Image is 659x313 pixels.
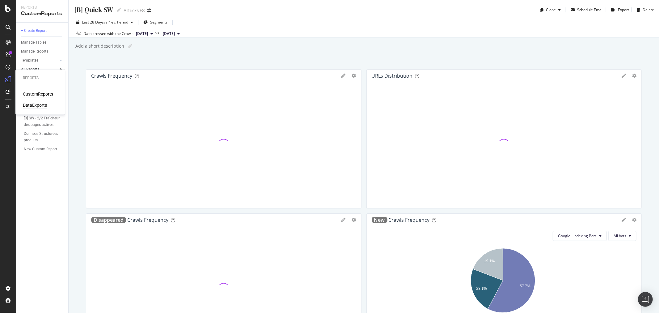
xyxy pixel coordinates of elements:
div: + Create Report [21,28,47,34]
a: Manage Reports [21,48,64,55]
span: disappeared [91,217,126,223]
a: Manage Tables [21,39,64,46]
div: Manage Tables [21,39,46,46]
div: arrow-right-arrow-left [147,8,151,13]
a: Données Structurées produits [24,131,64,144]
div: New Custom Report [24,146,57,152]
div: [B] SW - 2/2 Fraîcheur des pages actives [24,115,61,128]
div: Reports [23,75,57,81]
div: URLs Distribution [372,73,413,79]
a: + Create Report [21,28,64,34]
text: 57.7% [520,284,530,288]
span: vs [155,30,160,36]
div: [B] Quick SW [74,5,113,15]
a: All Reports [21,66,58,73]
text: 23.1% [476,286,487,291]
button: Last 28 DaysvsPrev. Period [74,17,136,27]
div: Templates [21,57,38,64]
div: gear [352,74,356,78]
span: vs Prev. Period [104,19,128,25]
span: Crawls Frequency [372,217,430,223]
div: CustomReports [21,10,63,17]
div: All Reports [21,66,39,73]
div: Add a short description [75,43,124,49]
span: Last 28 Days [82,19,104,25]
div: gear [632,218,636,222]
span: Crawls Frequency [91,217,168,223]
div: gear [352,218,356,222]
div: Reports [21,5,63,10]
a: CustomReports [23,91,53,97]
span: 2025 Oct. 5th [136,31,148,36]
span: Google - Indexing Bots [558,233,597,238]
button: All bots [608,231,636,241]
div: Open Intercom Messenger [638,292,653,307]
div: Clone [546,7,556,12]
div: gear [632,74,636,78]
div: Données Structurées produits [24,131,59,144]
div: Crawls Frequency [91,73,132,79]
div: URLs Distributiongeargear [366,69,642,208]
div: Delete [643,7,654,12]
span: Segments [150,19,167,25]
a: New Custom Report [24,146,64,152]
button: [DATE] [160,30,182,37]
text: 19.1% [484,259,495,263]
button: Export [609,5,629,15]
button: Delete [634,5,654,15]
div: Data crossed with the Crawls [83,31,133,36]
span: new [372,217,387,223]
i: Edit report name [128,44,132,48]
div: Alltricks ES [124,7,145,14]
i: Edit report name [117,8,121,12]
div: Export [618,7,629,12]
div: Crawls Frequencygeargear [86,69,361,208]
a: DataExports [23,102,47,109]
a: [B] SW - 2/2 Fraîcheur des pages actives [24,115,64,128]
span: All bots [614,233,626,238]
span: 2025 Sep. 7th [163,31,175,36]
button: Schedule Email [568,5,603,15]
button: Segments [141,17,170,27]
div: Manage Reports [21,48,48,55]
button: Google - Indexing Bots [553,231,607,241]
div: Schedule Email [577,7,603,12]
button: [DATE] [133,30,155,37]
button: Clone [538,5,563,15]
a: Templates [21,57,58,64]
